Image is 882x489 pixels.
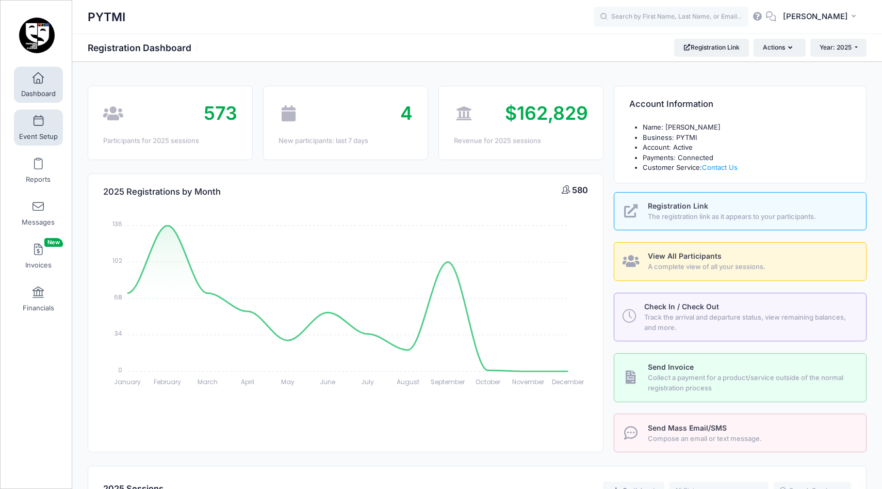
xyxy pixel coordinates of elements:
span: Reports [26,175,51,184]
tspan: December [552,377,585,386]
button: [PERSON_NAME] [776,5,867,29]
div: Revenue for 2025 sessions [454,136,588,146]
li: Name: [PERSON_NAME] [643,122,851,133]
span: The registration link as it appears to your participants. [648,212,855,222]
img: PYTMI [18,16,56,55]
span: Dashboard [21,89,56,98]
span: Event Setup [19,132,58,141]
a: InvoicesNew [14,238,63,274]
span: A complete view of all your sessions. [648,262,855,272]
a: Reports [14,152,63,188]
span: View All Participants [648,251,722,260]
li: Payments: Connected [643,153,851,163]
a: Dashboard [14,67,63,103]
span: Send Mass Email/SMS [648,423,727,432]
a: Financials [14,281,63,317]
a: Send Mass Email/SMS Compose an email or text message. [614,414,867,452]
tspan: April [241,377,254,386]
a: Messages [14,195,63,231]
li: Business: PYTMI [643,133,851,143]
span: 4 [400,102,413,124]
span: Compose an email or text message. [648,434,855,444]
tspan: 102 [112,256,122,265]
tspan: 34 [115,329,122,338]
tspan: 0 [118,365,122,374]
button: Year: 2025 [810,39,867,56]
tspan: November [512,377,545,386]
li: Customer Service: [643,163,851,173]
a: Registration Link [674,39,749,56]
tspan: 68 [114,292,122,301]
a: PYTMI [1,11,73,60]
a: Check In / Check Out Track the arrival and departure status, view remaining balances, and more. [614,293,867,341]
a: Contact Us [702,163,738,171]
span: Track the arrival and departure status, view remaining balances, and more. [644,312,854,333]
span: 573 [204,102,237,124]
tspan: August [397,377,419,386]
span: $162,829 [505,102,588,124]
tspan: March [198,377,218,386]
h4: 2025 Registrations by Month [103,177,221,207]
button: Actions [754,39,805,56]
h1: PYTMI [88,5,125,29]
tspan: July [362,377,374,386]
li: Account: Active [643,143,851,153]
span: 580 [572,185,588,195]
span: Registration Link [648,201,708,210]
a: Registration Link The registration link as it appears to your participants. [614,192,867,231]
div: Participants for 2025 sessions [103,136,237,146]
span: Check In / Check Out [644,302,719,311]
a: View All Participants A complete view of all your sessions. [614,242,867,281]
span: Year: 2025 [820,43,852,51]
tspan: 136 [112,219,122,228]
span: [PERSON_NAME] [783,11,848,22]
h1: Registration Dashboard [88,42,200,53]
span: Invoices [25,261,52,270]
tspan: June [320,377,336,386]
a: Send Invoice Collect a payment for a product/service outside of the normal registration process [614,353,867,402]
span: Messages [22,218,55,227]
div: New participants: last 7 days [279,136,413,146]
span: New [44,238,63,247]
tspan: February [154,377,181,386]
tspan: October [476,377,501,386]
tspan: January [114,377,141,386]
tspan: September [431,377,466,386]
h4: Account Information [629,90,713,119]
span: Send Invoice [648,362,694,371]
span: Financials [23,304,54,312]
input: Search by First Name, Last Name, or Email... [594,7,748,27]
tspan: May [281,377,295,386]
a: Event Setup [14,109,63,146]
span: Collect a payment for a product/service outside of the normal registration process [648,373,855,393]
